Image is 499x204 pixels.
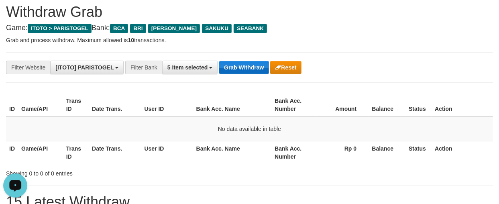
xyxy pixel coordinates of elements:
th: Rp 0 [316,141,369,164]
th: Date Trans. [89,141,141,164]
span: BRI [130,24,146,33]
th: Trans ID [63,141,89,164]
th: Status [405,94,432,116]
th: ID [6,141,18,164]
th: Bank Acc. Number [271,94,316,116]
span: SEABANK [234,24,267,33]
div: Filter Website [6,61,50,74]
th: Bank Acc. Name [193,94,272,116]
th: Trans ID [63,94,89,116]
th: Bank Acc. Number [271,141,316,164]
span: ITOTO > PARISTOGEL [28,24,92,33]
th: Status [405,141,432,164]
span: [ITOTO] PARISTOGEL [55,64,114,71]
th: Amount [316,94,369,116]
th: User ID [141,94,193,116]
button: Reset [270,61,301,74]
th: Game/API [18,141,63,164]
td: No data available in table [6,116,493,141]
th: ID [6,94,18,116]
span: BCA [110,24,128,33]
button: [ITOTO] PARISTOGEL [50,61,124,74]
div: Filter Bank [125,61,162,74]
button: Open LiveChat chat widget [3,3,27,27]
button: Grab Withdraw [219,61,269,74]
th: Game/API [18,94,63,116]
th: Bank Acc. Name [193,141,272,164]
th: Action [432,141,493,164]
span: SAKUKU [202,24,232,33]
span: 5 item selected [167,64,208,71]
div: Showing 0 to 0 of 0 entries [6,166,202,177]
th: Action [432,94,493,116]
th: User ID [141,141,193,164]
p: Grab and process withdraw. Maximum allowed is transactions. [6,36,493,44]
strong: 10 [128,37,134,43]
th: Balance [369,141,405,164]
th: Date Trans. [89,94,141,116]
span: [PERSON_NAME] [148,24,200,33]
th: Balance [369,94,405,116]
h1: Withdraw Grab [6,4,493,20]
button: 5 item selected [162,61,218,74]
h4: Game: Bank: [6,24,493,32]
